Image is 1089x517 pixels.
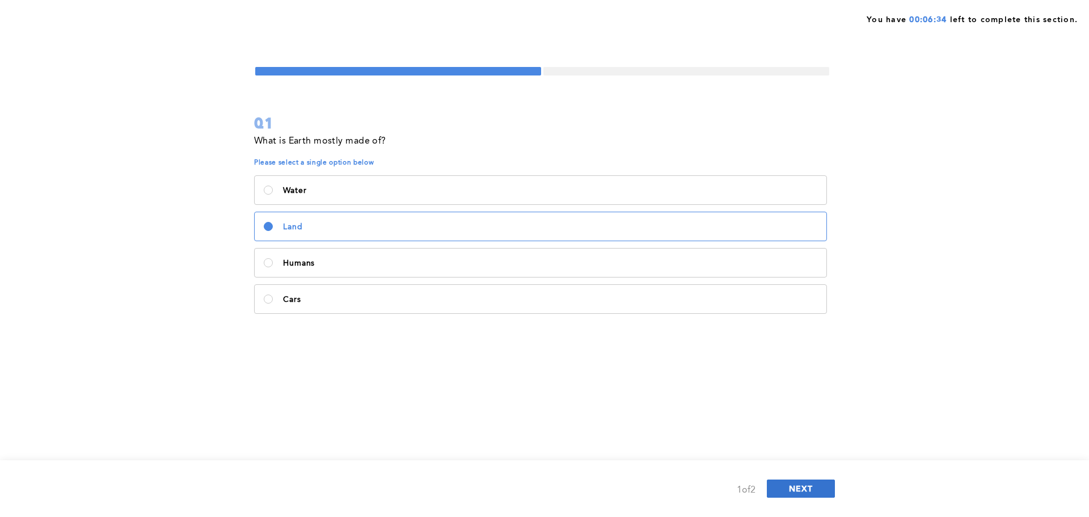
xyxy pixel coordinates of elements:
[254,133,386,149] p: What is Earth mostly made of?
[789,483,813,494] span: NEXT
[283,222,817,232] p: Land
[283,259,817,268] p: Humans
[254,113,830,133] div: Q1
[909,16,947,24] span: 00:06:34
[737,482,755,498] div: 1 of 2
[283,186,817,195] p: Water
[254,158,830,167] span: Please select a single option below
[767,480,835,498] button: NEXT
[283,295,817,304] p: Cars
[867,11,1078,26] span: You have left to complete this section.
